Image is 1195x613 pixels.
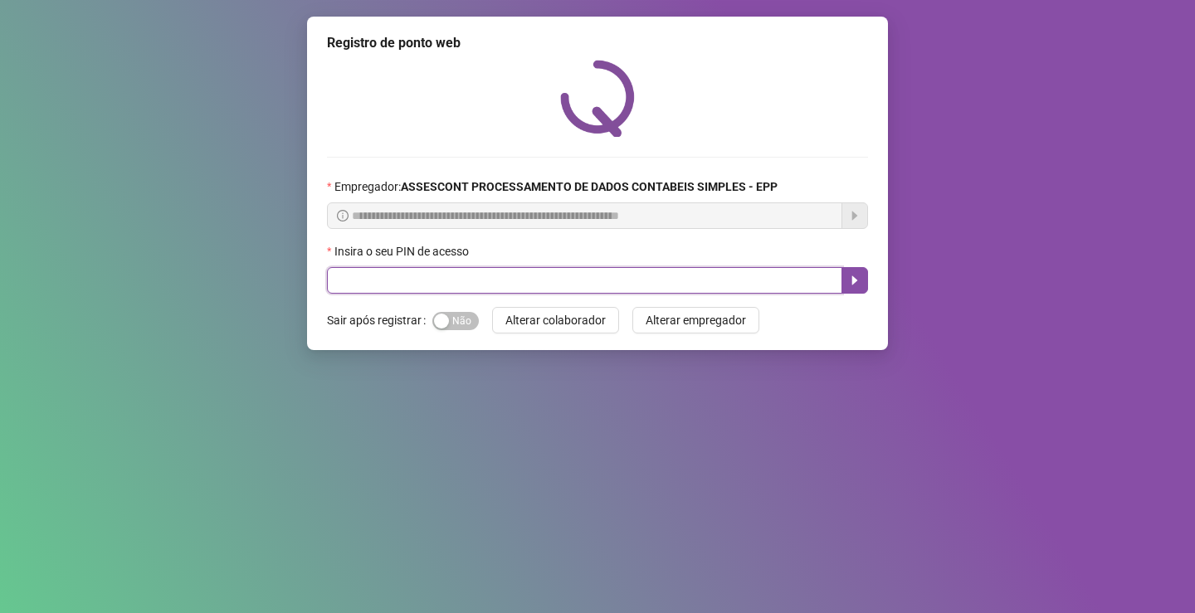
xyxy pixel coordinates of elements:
span: Empregador : [334,178,778,196]
img: QRPoint [560,60,635,137]
span: Alterar colaborador [505,311,606,329]
strong: ASSESCONT PROCESSAMENTO DE DADOS CONTABEIS SIMPLES - EPP [401,180,778,193]
button: Alterar empregador [632,307,759,333]
div: Registro de ponto web [327,33,868,53]
label: Sair após registrar [327,307,432,333]
label: Insira o seu PIN de acesso [327,242,480,260]
button: Alterar colaborador [492,307,619,333]
span: caret-right [848,274,861,287]
span: info-circle [337,210,349,221]
span: Alterar empregador [646,311,746,329]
